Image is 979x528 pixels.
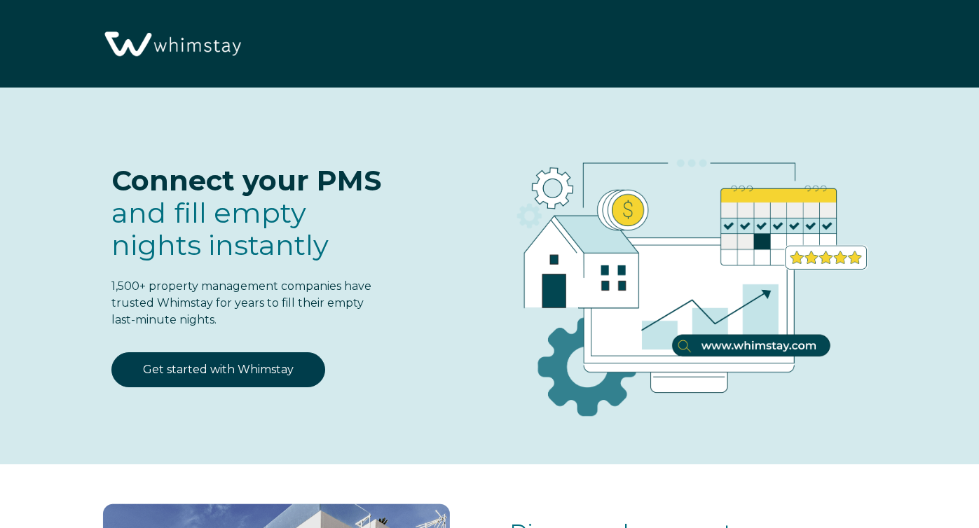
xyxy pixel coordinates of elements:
a: Get started with Whimstay [111,352,325,387]
span: fill empty nights instantly [111,195,329,262]
span: and [111,195,329,262]
img: Whimstay Logo-02 1 [98,7,245,83]
span: 1,500+ property management companies have trusted Whimstay for years to fill their empty last-min... [111,279,371,326]
span: Connect your PMS [111,163,381,197]
img: RBO Ilustrations-03 [437,116,931,439]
